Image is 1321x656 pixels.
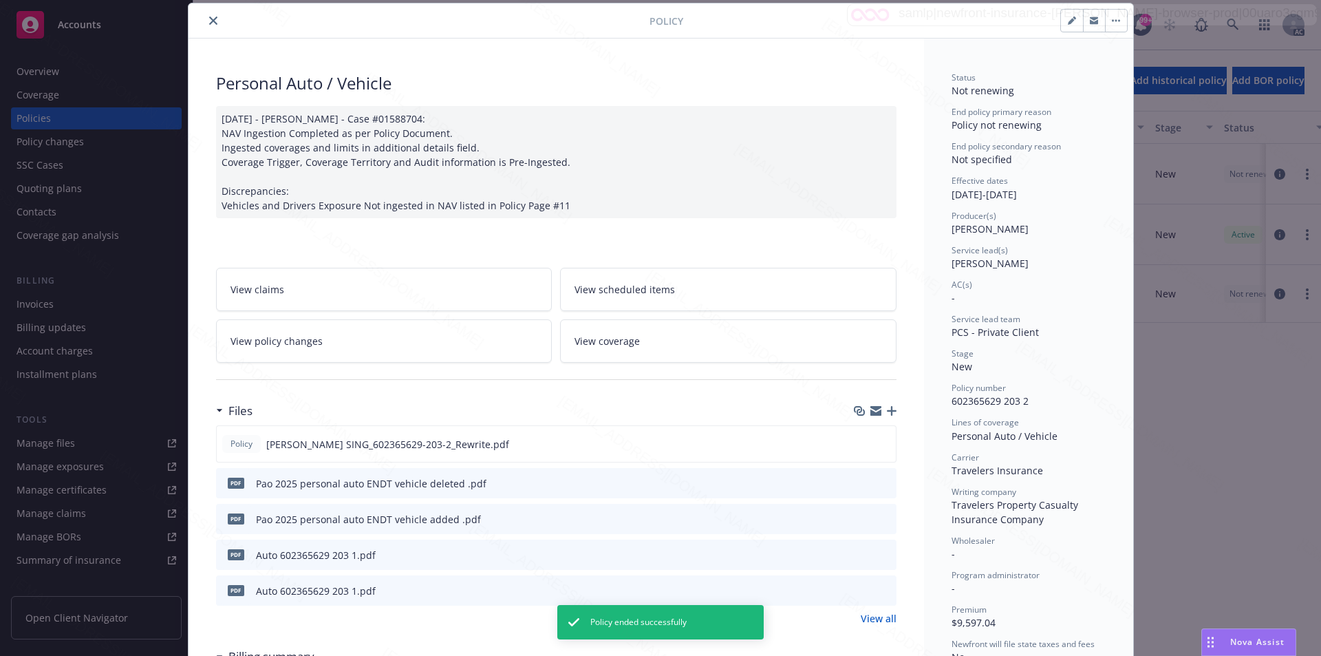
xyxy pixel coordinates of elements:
span: 602365629 203 2 [952,394,1029,408]
span: Stage [952,348,974,359]
span: Newfront will file state taxes and fees [952,638,1095,650]
span: Lines of coverage [952,416,1019,428]
span: View scheduled items [574,282,675,297]
span: Effective dates [952,175,1008,187]
button: Nova Assist [1201,628,1296,656]
span: Not renewing [952,84,1014,97]
button: preview file [879,476,891,491]
h3: Files [228,402,253,420]
div: Pao 2025 personal auto ENDT vehicle added .pdf [256,512,481,527]
span: Producer(s) [952,210,996,222]
span: Policy number [952,382,1006,394]
span: Policy not renewing [952,118,1042,131]
span: [PERSON_NAME] SING_602365629-203-2_Rewrite.pdf [266,437,509,452]
a: View all [861,611,896,626]
button: download file [857,584,868,598]
div: Auto 602365629 203 1.pdf [256,548,376,562]
span: Writing company [952,486,1016,498]
div: [DATE] - [DATE] [952,175,1106,201]
button: download file [857,548,868,562]
button: download file [857,476,868,491]
span: Policy ended successfully [590,616,687,628]
div: [DATE] - [PERSON_NAME] - Case #01588704: NAV Ingestion Completed as per Policy Document. Ingested... [216,106,896,218]
span: pdf [228,549,244,560]
span: $9,597.04 [952,616,996,629]
button: close [205,12,222,29]
span: pdf [228,585,244,595]
span: [PERSON_NAME] [952,222,1029,235]
a: View scheduled items [560,268,896,311]
button: download file [856,437,867,452]
span: Status [952,72,976,83]
div: Personal Auto / Vehicle [216,72,896,95]
span: - [952,291,955,304]
span: Policy [649,14,683,28]
span: pdf [228,478,244,488]
span: Policy [228,438,255,450]
div: Files [216,402,253,420]
button: preview file [879,512,891,527]
button: preview file [878,437,890,452]
span: View policy changes [230,334,323,348]
span: Not specified [952,153,1012,166]
span: Service lead(s) [952,244,1008,256]
span: Travelers Property Casualty Insurance Company [952,498,1081,526]
span: Nova Assist [1230,636,1285,648]
span: Travelers Insurance [952,464,1043,477]
span: Personal Auto / Vehicle [952,430,1057,443]
a: View claims [216,268,552,311]
a: View coverage [560,319,896,363]
button: download file [857,512,868,527]
span: pdf [228,514,244,524]
span: View claims [230,282,284,297]
span: Premium [952,604,987,615]
a: View policy changes [216,319,552,363]
span: End policy primary reason [952,106,1051,118]
div: Auto 602365629 203 1.pdf [256,584,376,598]
span: PCS - Private Client [952,326,1039,339]
span: - [952,582,955,595]
span: Carrier [952,452,979,463]
span: Program administrator [952,569,1040,581]
span: - [952,547,955,560]
button: preview file [879,584,891,598]
div: Pao 2025 personal auto ENDT vehicle deleted .pdf [256,476,486,491]
span: Service lead team [952,313,1020,325]
span: View coverage [574,334,640,348]
span: AC(s) [952,279,972,290]
span: End policy secondary reason [952,140,1061,152]
span: New [952,360,972,373]
button: preview file [879,548,891,562]
span: [PERSON_NAME] [952,257,1029,270]
div: Drag to move [1202,629,1219,655]
span: Wholesaler [952,535,995,547]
